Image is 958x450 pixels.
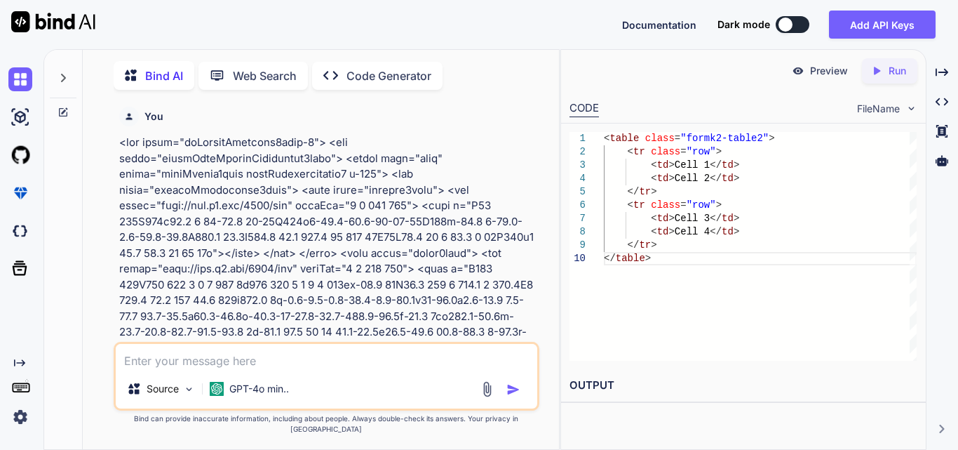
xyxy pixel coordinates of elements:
[716,199,722,211] span: >
[8,143,32,167] img: githubLight
[657,213,669,224] span: td
[716,146,722,157] span: >
[569,132,586,145] div: 1
[346,67,431,84] p: Code Generator
[479,381,495,397] img: attachment
[628,146,633,157] span: <
[604,133,609,144] span: <
[147,382,179,396] p: Source
[675,173,710,184] span: Cell 2
[8,219,32,243] img: darkCloudIdeIcon
[651,159,656,171] span: <
[11,11,95,32] img: Bind AI
[675,159,710,171] span: Cell 1
[651,239,656,251] span: >
[722,226,734,237] span: td
[710,213,722,224] span: </
[675,213,710,224] span: Cell 3
[905,102,917,114] img: chevron down
[687,199,716,211] span: "row"
[628,186,640,197] span: </
[734,159,739,171] span: >
[829,11,936,39] button: Add API Keys
[651,213,656,224] span: <
[668,173,674,184] span: >
[668,159,674,171] span: >
[651,199,680,211] span: class
[722,159,734,171] span: td
[561,369,926,402] h2: OUTPUT
[622,18,696,32] button: Documentation
[569,145,586,159] div: 2
[668,213,674,224] span: >
[810,64,848,78] p: Preview
[633,146,645,157] span: tr
[639,186,651,197] span: tr
[183,383,195,395] img: Pick Models
[687,146,716,157] span: "row"
[633,199,645,211] span: tr
[569,225,586,239] div: 8
[722,173,734,184] span: td
[609,133,639,144] span: table
[639,239,651,251] span: tr
[616,253,645,264] span: table
[668,226,674,237] span: >
[657,226,669,237] span: td
[569,199,586,212] div: 6
[569,159,586,172] div: 3
[717,18,770,32] span: Dark mode
[628,239,640,251] span: </
[675,133,680,144] span: =
[651,186,656,197] span: >
[8,105,32,129] img: ai-studio
[680,199,686,211] span: =
[769,133,774,144] span: >
[710,159,722,171] span: </
[569,172,586,185] div: 4
[628,199,633,211] span: <
[710,226,722,237] span: </
[145,67,183,84] p: Bind AI
[144,110,163,124] h6: You
[569,239,586,252] div: 9
[857,102,900,116] span: FileName
[8,181,32,205] img: premium
[506,383,520,397] img: icon
[680,146,686,157] span: =
[651,226,656,237] span: <
[210,382,224,396] img: GPT-4o mini
[604,253,616,264] span: </
[569,100,599,117] div: CODE
[722,213,734,224] span: td
[657,159,669,171] span: td
[8,67,32,91] img: chat
[622,19,696,31] span: Documentation
[8,405,32,429] img: settings
[645,253,651,264] span: >
[569,252,586,265] div: 10
[734,173,739,184] span: >
[569,212,586,225] div: 7
[233,67,297,84] p: Web Search
[710,173,722,184] span: </
[792,65,804,77] img: preview
[645,133,675,144] span: class
[651,146,680,157] span: class
[734,213,739,224] span: >
[657,173,669,184] span: td
[114,413,539,435] p: Bind can provide inaccurate information, including about people. Always double-check its answers....
[569,185,586,199] div: 5
[651,173,656,184] span: <
[229,382,289,396] p: GPT-4o min..
[680,133,769,144] span: "formk2-table2"
[889,64,906,78] p: Run
[675,226,710,237] span: Cell 4
[734,226,739,237] span: >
